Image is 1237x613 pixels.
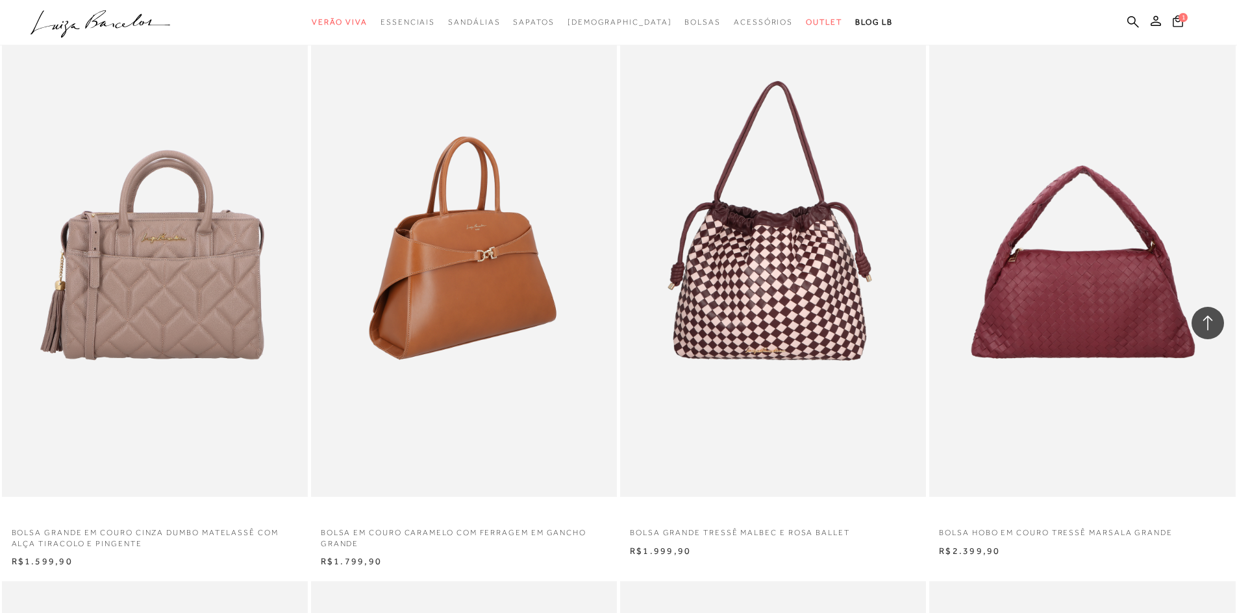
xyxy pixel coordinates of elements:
img: BOLSA EM COURO CARAMELO COM FERRAGEM EM GANCHO GRANDE [312,38,617,497]
a: BOLSA EM COURO CARAMELO COM FERRAGEM EM GANCHO GRANDE [312,40,616,495]
a: BOLSA EM COURO CARAMELO COM FERRAGEM EM GANCHO GRANDE [311,520,617,549]
a: noSubCategoriesText [568,10,672,34]
img: BOLSA HOBO EM COURO TRESSÊ MARSALA GRANDE [931,40,1234,495]
span: Sapatos [513,18,554,27]
a: categoryNavScreenReaderText [448,10,500,34]
span: Bolsas [684,18,721,27]
span: R$1.599,90 [12,556,73,566]
a: BLOG LB [855,10,893,34]
span: Outlet [806,18,842,27]
img: BOLSA GRANDE TRESSÊ MALBEC E ROSA BALLET [621,40,925,495]
a: BOLSA HOBO EM COURO TRESSÊ MARSALA GRANDE [929,520,1235,538]
span: Verão Viva [312,18,368,27]
span: Essenciais [381,18,435,27]
span: Sandálias [448,18,500,27]
a: BOLSA HOBO EM COURO TRESSÊ MARSALA GRANDE BOLSA HOBO EM COURO TRESSÊ MARSALA GRANDE [931,40,1234,495]
a: categoryNavScreenReaderText [381,10,435,34]
a: BOLSA GRANDE EM COURO CINZA DUMBO MATELASSÊ COM ALÇA TIRACOLO E PINGENTE BOLSA GRANDE EM COURO CI... [3,40,306,495]
a: categoryNavScreenReaderText [734,10,793,34]
a: categoryNavScreenReaderText [684,10,721,34]
a: BOLSA GRANDE TRESSÊ MALBEC E ROSA BALLET [620,520,926,538]
a: categoryNavScreenReaderText [513,10,554,34]
a: BOLSA GRANDE EM COURO CINZA DUMBO MATELASSÊ COM ALÇA TIRACOLO E PINGENTE [2,520,308,549]
img: BOLSA GRANDE EM COURO CINZA DUMBO MATELASSÊ COM ALÇA TIRACOLO E PINGENTE [3,40,306,495]
span: R$1.999,90 [630,546,691,556]
a: categoryNavScreenReaderText [806,10,842,34]
a: BOLSA GRANDE TRESSÊ MALBEC E ROSA BALLET BOLSA GRANDE TRESSÊ MALBEC E ROSA BALLET [621,40,925,495]
span: R$2.399,90 [939,546,1000,556]
span: Acessórios [734,18,793,27]
span: [DEMOGRAPHIC_DATA] [568,18,672,27]
button: 1 [1169,14,1187,32]
span: BLOG LB [855,18,893,27]
span: R$1.799,90 [321,556,382,566]
span: 1 [1179,13,1188,22]
a: categoryNavScreenReaderText [312,10,368,34]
